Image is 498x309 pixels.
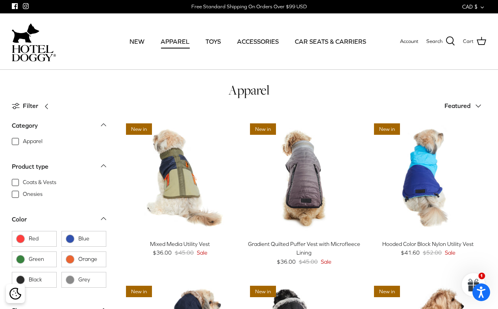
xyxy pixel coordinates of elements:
[423,248,442,257] span: $52.00
[444,97,486,115] button: Featured
[250,123,276,135] span: New in
[78,255,102,263] span: Orange
[12,162,48,172] div: Product type
[288,28,373,55] a: CAR SEATS & CARRIERS
[197,248,207,257] span: Sale
[246,240,362,266] a: Gradient Quilted Puffer Vest with Microfleece Lining $36.00 $45.00 Sale
[126,123,152,135] span: New in
[12,97,54,115] a: Filter
[400,38,418,44] span: Account
[29,255,52,263] span: Green
[426,37,442,46] span: Search
[122,240,238,248] div: Mixed Media Utility Vest
[370,240,486,248] div: Hooded Color Block Nylon Utility Vest
[12,21,56,61] a: hoteldoggycom
[250,286,276,297] span: New in
[23,179,56,186] span: Coats & Vests
[8,287,22,301] button: Cookie policy
[321,257,331,266] span: Sale
[23,138,43,145] span: Apparel
[374,123,400,135] span: New in
[246,240,362,257] div: Gradient Quilted Puffer Vest with Microfleece Lining
[191,3,307,10] div: Free Standard Shipping On Orders Over $99 USD
[12,45,56,61] img: hoteldoggycom
[12,82,486,99] h1: Apparel
[12,21,39,45] img: dog-icon.svg
[463,36,486,47] a: Cart
[426,36,455,47] a: Search
[122,119,238,236] a: Mixed Media Utility Vest
[12,3,18,9] a: Facebook
[191,1,307,13] a: Free Standard Shipping On Orders Over $99 USD
[23,190,43,198] span: Onesies
[299,257,318,266] span: $45.00
[374,286,400,297] span: New in
[12,160,106,178] a: Product type
[175,248,194,257] span: $45.00
[29,276,52,284] span: Black
[126,286,152,297] span: New in
[401,248,420,257] span: $41.60
[153,248,172,257] span: $36.00
[122,240,238,257] a: Mixed Media Utility Vest $36.00 $45.00 Sale
[117,28,379,55] div: Primary navigation
[12,214,27,225] div: Color
[78,276,102,284] span: Grey
[277,257,296,266] span: $36.00
[29,235,52,243] span: Red
[463,37,474,46] span: Cart
[12,213,106,231] a: Color
[444,102,470,109] span: Featured
[12,121,38,131] div: Category
[78,235,102,243] span: Blue
[400,37,418,46] a: Account
[370,119,486,236] a: Hooded Color Block Nylon Utility Vest
[122,28,152,55] a: NEW
[12,119,106,137] a: Category
[23,101,38,111] span: Filter
[154,28,196,55] a: APPAREL
[6,284,25,303] div: Cookie policy
[198,28,228,55] a: TOYS
[9,288,21,300] img: Cookie policy
[246,119,362,236] a: Gradient Quilted Puffer Vest with Microfleece Lining
[370,240,486,257] a: Hooded Color Block Nylon Utility Vest $41.60 $52.00 Sale
[230,28,286,55] a: ACCESSORIES
[445,248,455,257] span: Sale
[23,3,29,9] a: Instagram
